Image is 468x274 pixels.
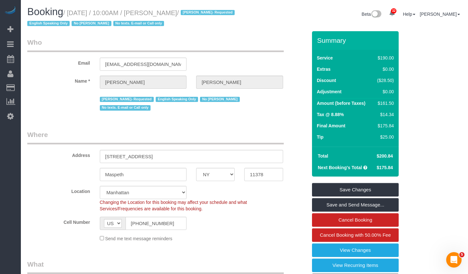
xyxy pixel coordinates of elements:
span: English Speaking Only [156,97,198,102]
input: Zip Code [244,168,283,181]
legend: Where [27,130,284,144]
a: View Recurring Items [312,259,399,272]
small: / [DATE] / 10:00AM / [PERSON_NAME] [27,9,237,27]
h3: Summary [317,37,395,44]
span: No [PERSON_NAME] [72,21,111,26]
label: Cell Number [22,217,95,225]
label: Email [22,58,95,66]
div: $0.00 [375,66,394,72]
span: English Speaking Only [27,21,70,26]
label: Address [22,150,95,159]
a: Save Changes [312,183,399,196]
div: ($28.50) [375,77,394,84]
span: [PERSON_NAME]- Requested [100,97,154,102]
span: Changing the Location for this booking may affect your schedule and what Services/Frequencies are... [100,200,247,211]
a: Help [403,12,415,17]
label: Discount [317,77,336,84]
label: Adjustment [317,88,342,95]
span: No texts. E-mail or Call only [113,21,164,26]
span: No texts. E-mail or Call only [100,105,151,110]
div: $0.00 [375,88,394,95]
a: Beta [362,12,382,17]
span: 5 [459,252,464,257]
label: Final Amount [317,123,345,129]
div: $25.00 [375,134,394,140]
span: Cancel Booking with 50.00% Fee [320,232,391,238]
iframe: Intercom live chat [446,252,462,268]
label: Tip [317,134,324,140]
span: [PERSON_NAME]- Requested [181,10,235,15]
a: 32 [386,6,398,21]
div: $190.00 [375,55,394,61]
label: Service [317,55,333,61]
div: $14.34 [375,111,394,118]
a: Cancel Booking with 50.00% Fee [312,228,399,242]
a: [PERSON_NAME] [420,12,460,17]
a: Save and Send Message... [312,198,399,212]
input: City [100,168,187,181]
span: Send me text message reminders [105,236,172,241]
a: View Changes [312,243,399,257]
input: Cell Number [126,217,187,230]
legend: Who [27,38,284,52]
span: Booking [27,6,63,17]
div: $175.84 [375,123,394,129]
input: First Name [100,76,187,89]
input: Email [100,58,187,71]
input: Last Name [196,76,283,89]
span: No [PERSON_NAME] [200,97,239,102]
label: Name * [22,76,95,84]
span: $200.84 [377,153,393,159]
label: Amount (before Taxes) [317,100,365,106]
div: $161.50 [375,100,394,106]
legend: What [27,260,284,274]
label: Extras [317,66,331,72]
strong: Next Booking's Total [318,165,362,170]
label: Tax @ 8.88% [317,111,344,118]
a: Cancel Booking [312,213,399,227]
img: Automaid Logo [4,6,17,15]
span: 32 [391,8,396,14]
span: $175.84 [377,165,393,170]
img: New interface [371,10,381,19]
strong: Total [318,153,328,159]
label: Location [22,186,95,195]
